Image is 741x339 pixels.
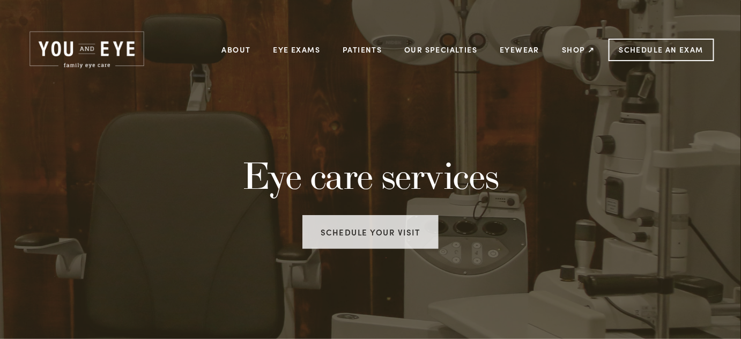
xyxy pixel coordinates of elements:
[302,215,439,249] a: Schedule your visit
[500,41,539,58] a: Eyewear
[343,41,382,58] a: Patients
[222,41,251,58] a: About
[273,41,321,58] a: Eye Exams
[562,41,595,58] a: Shop ↗
[162,154,579,197] h1: Eye care services
[27,30,147,70] img: Rochester, MN | You and Eye | Family Eye Care
[404,45,477,55] a: Our Specialties
[609,39,714,61] a: Schedule an Exam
